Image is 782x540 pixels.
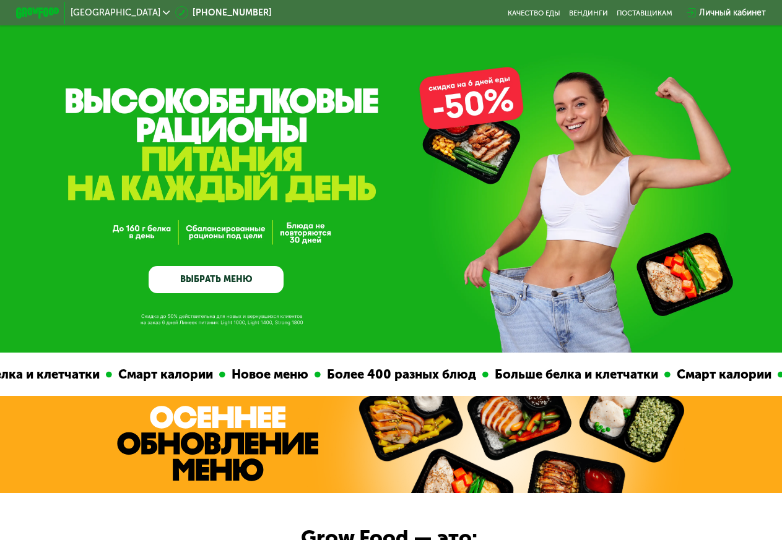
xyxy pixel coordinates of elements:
div: Более 400 разных блюд [319,365,480,384]
a: [PHONE_NUMBER] [175,6,272,19]
a: ВЫБРАТЬ МЕНЮ [149,266,284,293]
a: Качество еды [508,9,560,17]
div: поставщикам [617,9,672,17]
div: Новое меню [224,365,313,384]
a: Вендинги [569,9,608,17]
div: Больше белка и клетчатки [487,365,663,384]
div: Смарт калории [669,365,776,384]
span: [GEOGRAPHIC_DATA] [71,9,160,17]
div: Смарт калории [110,365,217,384]
div: Личный кабинет [699,6,766,19]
